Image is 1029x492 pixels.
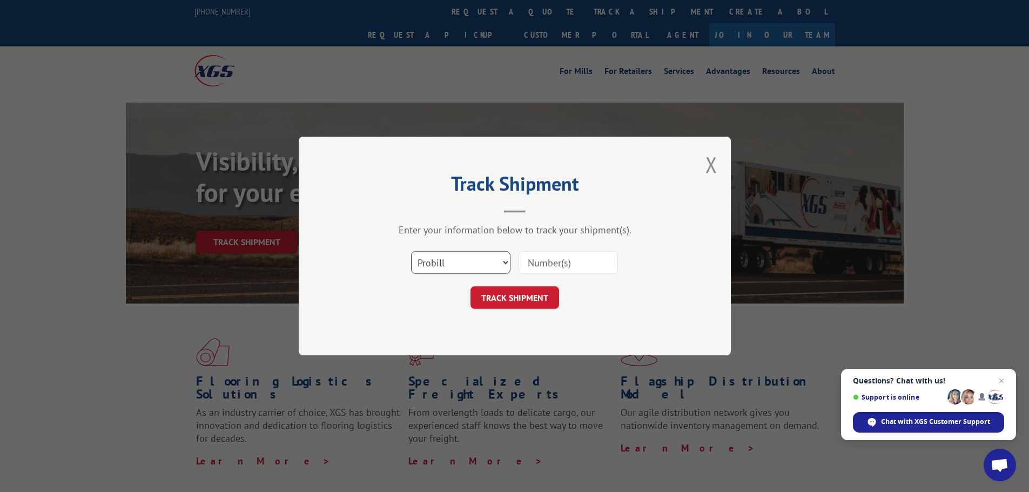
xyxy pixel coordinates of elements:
[519,251,618,274] input: Number(s)
[995,374,1008,387] span: Close chat
[353,176,677,197] h2: Track Shipment
[853,412,1004,433] div: Chat with XGS Customer Support
[353,224,677,236] div: Enter your information below to track your shipment(s).
[881,417,990,427] span: Chat with XGS Customer Support
[984,449,1016,481] div: Open chat
[853,393,944,401] span: Support is online
[853,376,1004,385] span: Questions? Chat with us!
[705,150,717,179] button: Close modal
[470,286,559,309] button: TRACK SHIPMENT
